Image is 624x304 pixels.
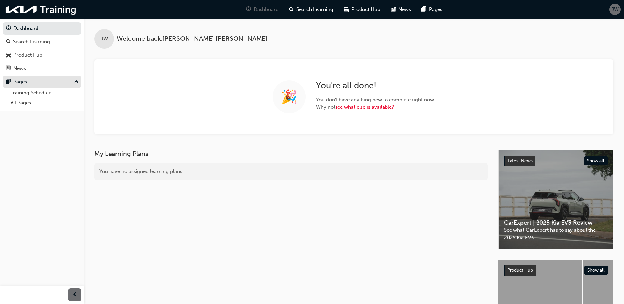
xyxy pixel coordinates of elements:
[284,3,338,16] a: search-iconSearch Learning
[504,219,608,227] span: CarExpert | 2025 Kia EV3 Review
[3,36,81,48] a: Search Learning
[335,104,394,110] a: see what else is available?
[391,5,396,13] span: news-icon
[72,291,77,299] span: prev-icon
[6,26,11,32] span: guage-icon
[289,5,294,13] span: search-icon
[254,6,279,13] span: Dashboard
[281,93,297,101] span: 🎉
[8,98,81,108] a: All Pages
[241,3,284,16] a: guage-iconDashboard
[13,65,26,72] div: News
[504,156,608,166] a: Latest NewsShow all
[3,21,81,76] button: DashboardSearch LearningProduct HubNews
[8,88,81,98] a: Training Schedule
[584,266,609,275] button: Show all
[3,49,81,61] a: Product Hub
[338,3,386,16] a: car-iconProduct Hub
[316,80,435,91] h2: You ' re all done!
[316,96,435,104] span: You don ' t have anything new to complete right now.
[13,38,50,46] div: Search Learning
[429,6,442,13] span: Pages
[504,265,608,276] a: Product HubShow all
[386,3,416,16] a: news-iconNews
[6,52,11,58] span: car-icon
[3,22,81,35] a: Dashboard
[101,35,108,43] span: JW
[6,39,11,45] span: search-icon
[3,76,81,88] button: Pages
[3,3,79,16] img: kia-training
[421,5,426,13] span: pages-icon
[584,156,608,165] button: Show all
[612,6,619,13] span: JW
[13,51,42,59] div: Product Hub
[246,5,251,13] span: guage-icon
[117,35,267,43] span: Welcome back , [PERSON_NAME] [PERSON_NAME]
[344,5,349,13] span: car-icon
[3,63,81,75] a: News
[351,6,380,13] span: Product Hub
[296,6,333,13] span: Search Learning
[74,78,79,86] span: up-icon
[609,4,621,15] button: JW
[504,226,608,241] span: See what CarExpert has to say about the 2025 Kia EV3.
[498,150,613,249] a: Latest NewsShow allCarExpert | 2025 Kia EV3 ReviewSee what CarExpert has to say about the 2025 Ki...
[13,78,27,86] div: Pages
[6,66,11,72] span: news-icon
[508,158,533,164] span: Latest News
[94,163,488,180] div: You have no assigned learning plans
[507,267,533,273] span: Product Hub
[416,3,448,16] a: pages-iconPages
[316,103,435,111] span: Why not
[6,79,11,85] span: pages-icon
[94,150,488,158] h3: My Learning Plans
[398,6,411,13] span: News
